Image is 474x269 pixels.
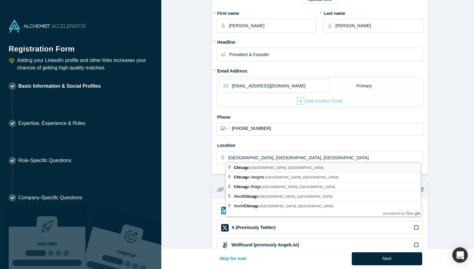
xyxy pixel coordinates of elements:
label: Last name [323,8,423,17]
span: o Heights [234,175,265,179]
span: [GEOGRAPHIC_DATA], [GEOGRAPHIC_DATA] [262,185,335,189]
span: o [234,165,251,170]
span: Chicag [234,165,247,170]
img: Alchemist Accelerator Logo [9,20,86,33]
p: Company-Specific Questions [18,194,82,201]
button: Next [352,252,422,265]
label: X (Previously Twitter) [231,224,275,231]
span: [GEOGRAPHIC_DATA], [GEOGRAPHIC_DATA] [260,204,333,208]
span: Chicag [244,204,257,208]
div: Primary [356,81,372,91]
label: Wellfound (previously AngelList) [231,242,299,248]
div: X (Previously Twitter) iconX (Previously Twitter) [217,221,423,234]
span: [GEOGRAPHIC_DATA], [GEOGRAPHIC_DATA] [265,175,338,179]
input: Partner, CEO [229,48,423,61]
label: Phone [217,112,423,121]
label: Headline [217,37,423,46]
img: LinkedIn icon [221,207,229,214]
button: Skip for now [213,252,253,265]
label: First name [217,8,316,17]
div: LinkedIn iconLinkedIn [217,203,423,216]
label: Email Address [217,66,247,74]
span: West o [234,194,260,199]
p: Adding your LinkedIn profile and other links increases your chances of getting high-quality matches. [17,57,153,72]
img: X (Previously Twitter) icon [221,224,229,232]
span: North o [234,204,260,208]
span: [GEOGRAPHIC_DATA], [GEOGRAPHIC_DATA] [251,166,324,170]
p: Expertise, Experience & Roles [18,120,85,127]
span: [GEOGRAPHIC_DATA], [GEOGRAPHIC_DATA] [260,195,333,198]
span: o Ridge [234,184,262,189]
div: Wellfound (previously AngelList) iconWellfound (previously AngelList) [217,238,423,251]
p: Role-Specific Questions [18,157,71,164]
span: Chicag [234,184,247,189]
h1: Registration Form [9,37,153,55]
p: Basic Information & Social Profiles [18,82,101,90]
input: Enter a location [228,151,423,164]
span: Chicag [234,175,247,179]
button: Add Another Email [297,97,343,105]
span: Chicag [243,194,256,199]
label: Location [217,140,423,149]
img: Wellfound (previously AngelList) icon [221,241,229,249]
